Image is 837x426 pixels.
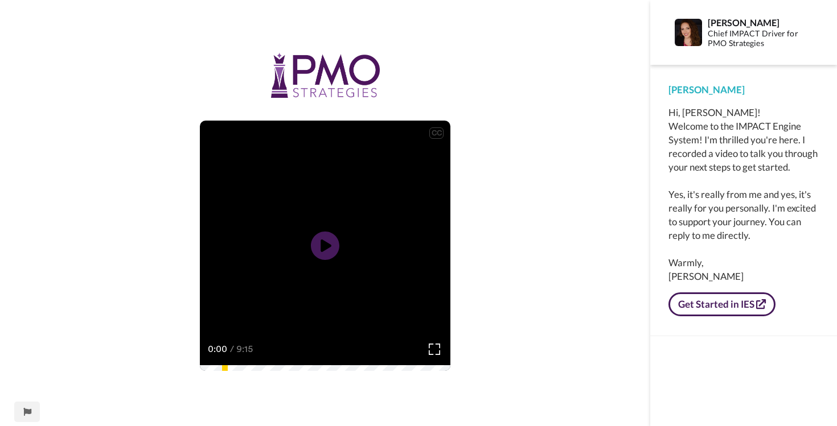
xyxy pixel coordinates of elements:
img: Profile Image [675,19,702,46]
div: [PERSON_NAME] [708,17,818,28]
span: / [230,342,234,356]
a: Get Started in IES [668,292,776,316]
div: CC [429,127,444,139]
div: Chief IMPACT Driver for PMO Strategies [708,29,818,48]
img: Full screen [429,344,440,355]
span: 9:15 [236,342,256,356]
div: Hi, [PERSON_NAME]! Welcome to the IMPACT Engine System! I'm thrilled you're here. I recorded a vi... [668,106,819,283]
span: 0:00 [208,342,228,356]
img: de2e5ca3-e7c2-419a-bc0c-6808a48eda42 [271,52,380,98]
div: [PERSON_NAME] [668,83,819,97]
